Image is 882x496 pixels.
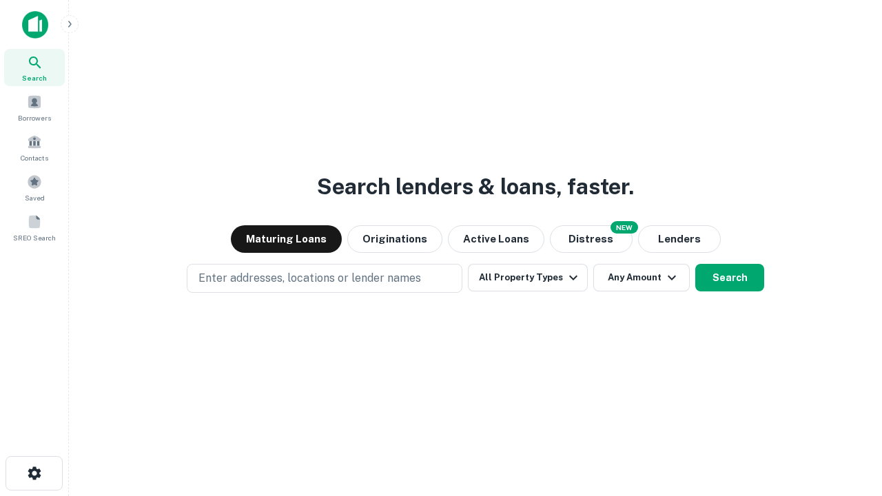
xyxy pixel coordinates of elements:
[4,49,65,86] a: Search
[448,225,544,253] button: Active Loans
[4,129,65,166] a: Contacts
[4,89,65,126] a: Borrowers
[611,221,638,234] div: NEW
[4,169,65,206] a: Saved
[813,386,882,452] iframe: Chat Widget
[25,192,45,203] span: Saved
[317,170,634,203] h3: Search lenders & loans, faster.
[198,270,421,287] p: Enter addresses, locations or lender names
[13,232,56,243] span: SREO Search
[550,225,633,253] button: Search distressed loans with lien and other non-mortgage details.
[347,225,442,253] button: Originations
[4,209,65,246] a: SREO Search
[21,152,48,163] span: Contacts
[22,72,47,83] span: Search
[593,264,690,291] button: Any Amount
[638,225,721,253] button: Lenders
[187,264,462,293] button: Enter addresses, locations or lender names
[18,112,51,123] span: Borrowers
[468,264,588,291] button: All Property Types
[231,225,342,253] button: Maturing Loans
[22,11,48,39] img: capitalize-icon.png
[695,264,764,291] button: Search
